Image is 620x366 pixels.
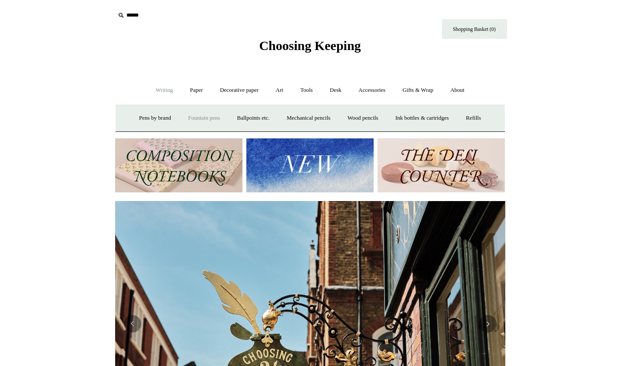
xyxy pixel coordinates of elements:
img: 202302 Composition ledgers.jpg__PID:69722ee6-fa44-49dd-a067-31375e5d54ec [115,138,242,193]
a: Tools [292,79,321,102]
a: Shopping Basket (0) [442,19,507,39]
a: Choosing Keeping [259,45,361,51]
a: Pens by brand [131,107,179,130]
button: Previous [124,315,141,332]
a: Ballpoints etc. [229,107,278,130]
a: Fountain pens [180,107,228,130]
a: Gifts & Wrap [395,79,441,102]
img: New.jpg__PID:f73bdf93-380a-4a35-bcfe-7823039498e1 [246,138,374,193]
a: Wood pencils [340,107,386,130]
a: Writing [148,79,181,102]
a: Art [268,79,291,102]
a: Refills [458,107,489,130]
a: Desk [322,79,349,102]
a: About [442,79,472,102]
img: The Deli Counter [378,138,505,193]
a: Ink bottles & cartridges [388,107,457,130]
a: Decorative paper [212,79,266,102]
a: Accessories [351,79,393,102]
button: Next [479,315,497,332]
a: Paper [182,79,211,102]
a: Mechanical pencils [279,107,338,130]
span: Choosing Keeping [259,38,361,53]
